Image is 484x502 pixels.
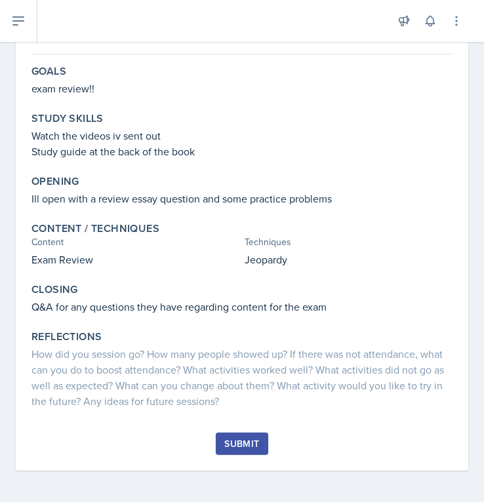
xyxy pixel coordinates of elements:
label: Content / Techniques [31,222,159,235]
label: Opening [31,175,79,188]
p: Study guide at the back of the book [31,144,453,159]
p: Ill open with a review essay question and some practice problems [31,191,453,206]
p: Watch the videos iv sent out [31,128,453,144]
div: Techniques [245,235,453,249]
button: Submit [216,433,268,455]
label: Reflections [31,330,102,343]
p: Q&A for any questions they have regarding content for the exam [31,299,453,315]
label: Goals [31,65,66,78]
div: How did you session go? How many people showed up? If there was not attendance, what can you do t... [31,346,453,409]
p: Exam Review [31,252,239,267]
label: Closing [31,283,78,296]
p: Jeopardy [245,252,453,267]
p: exam review!! [31,81,453,96]
label: Study Skills [31,112,104,125]
div: Content [31,235,239,249]
div: Submit [224,438,259,449]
